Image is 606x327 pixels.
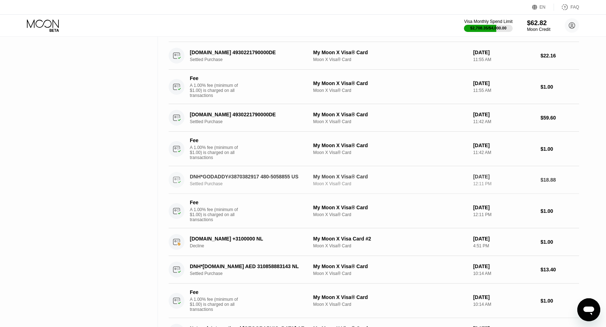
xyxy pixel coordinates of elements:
div: 11:55 AM [473,57,535,62]
div: Fee [190,75,240,81]
div: Moon Credit [527,27,550,32]
div: Decline [190,243,315,248]
div: Moon X Visa® Card [313,119,468,124]
div: $2,708.35 / $4,000.00 [470,26,507,30]
div: FAQ [570,5,579,10]
div: FeeA 1.00% fee (minimum of $1.00) is charged on all transactionsMy Moon X Visa® CardMoon X Visa® ... [169,70,579,104]
div: [DOMAIN_NAME] 4930221790000DE [190,112,306,117]
div: [DATE] [473,236,535,242]
div: Moon X Visa® Card [313,181,468,186]
div: A 1.00% fee (minimum of $1.00) is charged on all transactions [190,145,244,160]
div: 12:11 PM [473,181,535,186]
div: $1.00 [541,208,579,214]
div: My Moon X Visa® Card [313,294,468,300]
div: [DOMAIN_NAME] 4930221790000DESettled PurchaseMy Moon X Visa® CardMoon X Visa® Card[DATE]11:55 AM$... [169,42,579,70]
div: [DATE] [473,143,535,148]
div: My Moon X Visa® Card [313,174,468,179]
div: 11:42 AM [473,150,535,155]
div: My Moon X Visa® Card [313,263,468,269]
iframe: Button to launch messaging window [577,298,600,321]
div: 10:14 AM [473,302,535,307]
div: My Moon X Visa® Card [313,143,468,148]
div: DNH*[DOMAIN_NAME] AED 310858883143 NL [190,263,306,269]
div: 11:55 AM [473,88,535,93]
div: My Moon X Visa® Card [313,50,468,55]
div: $59.60 [541,115,579,121]
div: 11:42 AM [473,119,535,124]
div: Visa Monthly Spend Limit$2,708.35/$4,000.00 [464,19,512,32]
div: EN [532,4,554,11]
div: [DATE] [473,50,535,55]
div: FAQ [554,4,579,11]
div: Moon X Visa® Card [313,271,468,276]
div: $1.00 [541,84,579,90]
div: [DATE] [473,263,535,269]
div: Fee [190,289,240,295]
div: 10:14 AM [473,271,535,276]
div: Moon X Visa® Card [313,212,468,217]
div: [DATE] [473,112,535,117]
div: [DATE] [473,174,535,179]
div: EN [540,5,546,10]
div: $18.88 [541,177,579,183]
div: Moon X Visa® Card [313,57,468,62]
div: Settled Purchase [190,119,315,124]
div: My Moon X Visa® Card [313,205,468,210]
div: Fee [190,137,240,143]
div: [DOMAIN_NAME] +3100000 NLDeclineMy Moon X Visa Card #2Moon X Visa® Card[DATE]4:51 PM$1.00 [169,228,579,256]
div: Moon X Visa® Card [313,150,468,155]
div: Fee [190,200,240,205]
div: A 1.00% fee (minimum of $1.00) is charged on all transactions [190,207,244,222]
div: $1.00 [541,239,579,245]
div: $13.40 [541,267,579,272]
div: $1.00 [541,146,579,152]
div: My Moon X Visa® Card [313,80,468,86]
div: $22.16 [541,53,579,59]
div: Settled Purchase [190,181,315,186]
div: Visa Monthly Spend Limit [464,19,512,24]
div: [DATE] [473,205,535,210]
div: 4:51 PM [473,243,535,248]
div: $1.00 [541,298,579,304]
div: Settled Purchase [190,57,315,62]
div: Moon X Visa® Card [313,302,468,307]
div: 12:11 PM [473,212,535,217]
div: DNH*[DOMAIN_NAME] AED 310858883143 NLSettled PurchaseMy Moon X Visa® CardMoon X Visa® Card[DATE]1... [169,256,579,284]
div: FeeA 1.00% fee (minimum of $1.00) is charged on all transactionsMy Moon X Visa® CardMoon X Visa® ... [169,132,579,166]
div: DNH*GODADDY#3870382917 480-5058855 USSettled PurchaseMy Moon X Visa® CardMoon X Visa® Card[DATE]1... [169,166,579,194]
div: FeeA 1.00% fee (minimum of $1.00) is charged on all transactionsMy Moon X Visa® CardMoon X Visa® ... [169,194,579,228]
div: My Moon X Visa® Card [313,112,468,117]
div: Settled Purchase [190,271,315,276]
div: [DOMAIN_NAME] +3100000 NL [190,236,306,242]
div: [DATE] [473,294,535,300]
div: [DATE] [473,80,535,86]
div: Moon X Visa® Card [313,243,468,248]
div: DNH*GODADDY#3870382917 480-5058855 US [190,174,306,179]
div: FeeA 1.00% fee (minimum of $1.00) is charged on all transactionsMy Moon X Visa® CardMoon X Visa® ... [169,284,579,318]
div: $62.82 [527,19,550,27]
div: A 1.00% fee (minimum of $1.00) is charged on all transactions [190,297,244,312]
div: [DOMAIN_NAME] 4930221790000DESettled PurchaseMy Moon X Visa® CardMoon X Visa® Card[DATE]11:42 AM$... [169,104,579,132]
div: My Moon X Visa Card #2 [313,236,468,242]
div: A 1.00% fee (minimum of $1.00) is charged on all transactions [190,83,244,98]
div: [DOMAIN_NAME] 4930221790000DE [190,50,306,55]
div: Moon X Visa® Card [313,88,468,93]
div: $62.82Moon Credit [527,19,550,32]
